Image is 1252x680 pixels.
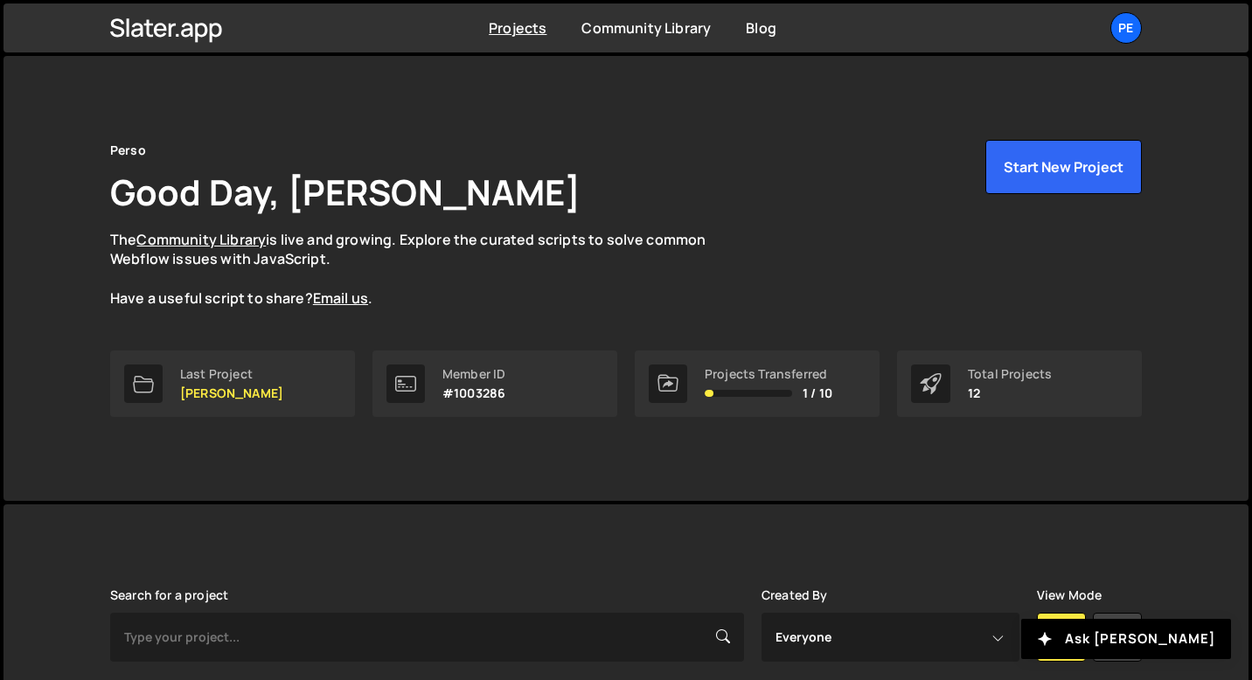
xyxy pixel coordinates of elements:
[1037,588,1102,602] label: View Mode
[110,613,744,662] input: Type your project...
[180,367,283,381] div: Last Project
[1021,619,1231,659] button: Ask [PERSON_NAME]
[581,18,711,38] a: Community Library
[489,18,546,38] a: Projects
[110,350,355,417] a: Last Project [PERSON_NAME]
[442,367,505,381] div: Member ID
[746,18,776,38] a: Blog
[705,367,832,381] div: Projects Transferred
[110,140,146,161] div: Perso
[313,288,368,308] a: Email us
[442,386,505,400] p: #1003286
[110,588,228,602] label: Search for a project
[968,386,1052,400] p: 12
[803,386,832,400] span: 1 / 10
[1110,12,1142,44] a: Pe
[762,588,828,602] label: Created By
[985,140,1142,194] button: Start New Project
[968,367,1052,381] div: Total Projects
[110,230,740,309] p: The is live and growing. Explore the curated scripts to solve common Webflow issues with JavaScri...
[180,386,283,400] p: [PERSON_NAME]
[136,230,266,249] a: Community Library
[110,168,581,216] h1: Good Day, [PERSON_NAME]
